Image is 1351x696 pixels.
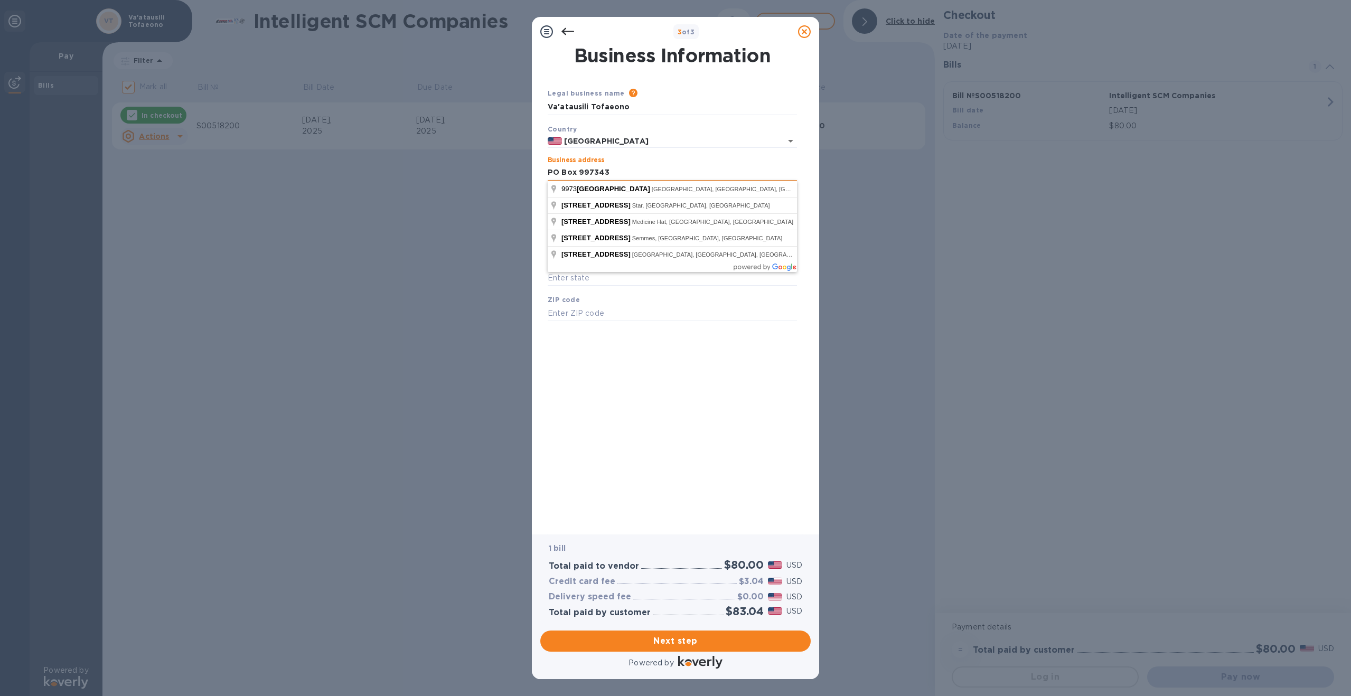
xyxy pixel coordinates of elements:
span: [GEOGRAPHIC_DATA] [577,185,650,193]
h3: $3.04 [739,577,764,587]
span: [GEOGRAPHIC_DATA], [GEOGRAPHIC_DATA], [GEOGRAPHIC_DATA] [652,186,840,192]
span: Medicine Hat, [GEOGRAPHIC_DATA], [GEOGRAPHIC_DATA] [632,219,793,225]
button: Next step [540,631,811,652]
span: Star, [GEOGRAPHIC_DATA], [GEOGRAPHIC_DATA] [632,202,770,209]
span: 3 [678,28,682,36]
input: Select country [562,135,767,148]
b: of 3 [678,28,695,36]
img: USD [768,593,782,600]
h1: Business Information [546,44,799,67]
input: Enter state [548,270,797,286]
p: USD [786,560,802,571]
span: 9973 [561,185,652,193]
p: Powered by [628,657,673,669]
h3: Credit card fee [549,577,615,587]
span: [STREET_ADDRESS] [561,201,631,209]
h2: $80.00 [724,558,764,571]
span: [STREET_ADDRESS] [561,218,631,225]
button: Open [783,134,798,148]
img: USD [768,578,782,585]
p: USD [786,576,802,587]
img: USD [768,561,782,569]
p: USD [786,606,802,617]
img: US [548,137,562,145]
input: Enter address [548,165,797,181]
h3: $0.00 [737,592,764,602]
span: [STREET_ADDRESS] [561,250,631,258]
b: 1 bill [549,544,566,552]
h3: Total paid to vendor [549,561,639,571]
b: Country [548,125,577,133]
img: USD [768,607,782,615]
span: [GEOGRAPHIC_DATA], [GEOGRAPHIC_DATA], [GEOGRAPHIC_DATA] [632,251,820,258]
img: Logo [678,656,723,669]
b: Legal business name [548,89,625,97]
h2: $83.04 [726,605,764,618]
h3: Total paid by customer [549,608,651,618]
input: Enter legal business name [548,99,797,115]
input: Enter ZIP code [548,305,797,321]
p: USD [786,591,802,603]
span: Semmes, [GEOGRAPHIC_DATA], [GEOGRAPHIC_DATA] [632,235,783,241]
label: Business address [548,157,604,164]
span: Next step [549,635,802,647]
span: [STREET_ADDRESS] [561,234,631,242]
h3: Delivery speed fee [549,592,631,602]
b: ZIP code [548,296,580,304]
